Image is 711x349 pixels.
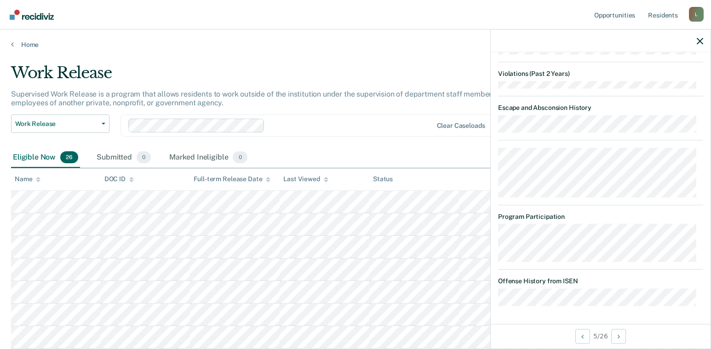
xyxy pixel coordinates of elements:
[11,148,80,168] div: Eligible Now
[11,40,700,49] a: Home
[498,212,703,220] dt: Program Participation
[194,175,270,183] div: Full-term Release Date
[11,90,529,107] p: Supervised Work Release is a program that allows residents to work outside of the institution und...
[498,277,703,285] dt: Offense History from ISEN
[611,329,626,343] button: Next Opportunity
[95,148,153,168] div: Submitted
[15,175,40,183] div: Name
[437,122,485,130] div: Clear caseloads
[10,10,54,20] img: Recidiviz
[689,7,704,22] div: L
[11,63,545,90] div: Work Release
[373,175,393,183] div: Status
[167,148,249,168] div: Marked Ineligible
[15,120,98,128] span: Work Release
[137,151,151,163] span: 0
[498,69,703,77] dt: Violations (Past 2 Years)
[104,175,134,183] div: DOC ID
[233,151,247,163] span: 0
[575,329,590,343] button: Previous Opportunity
[689,7,704,22] button: Profile dropdown button
[498,104,703,112] dt: Escape and Absconsion History
[491,324,711,348] div: 5 / 26
[60,151,78,163] span: 26
[283,175,328,183] div: Last Viewed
